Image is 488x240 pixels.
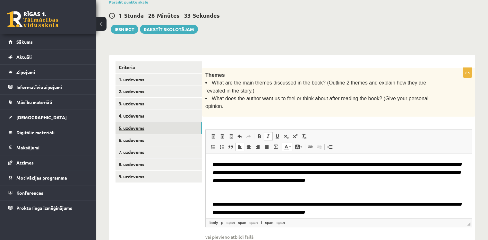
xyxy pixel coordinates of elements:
[467,222,470,226] span: Resize
[116,146,202,158] a: 7. uzdevums
[16,54,32,60] span: Aktuāli
[8,155,88,170] a: Atzīmes
[16,175,67,181] span: Motivācijas programma
[315,143,324,151] a: Unlink
[111,25,138,34] button: Iesniegt
[205,72,225,78] span: Themes
[116,110,202,122] a: 4. uzdevums
[116,158,202,170] a: 8. uzdevums
[116,171,202,182] a: 9. uzdevums
[8,140,88,155] a: Maksājumi
[253,143,262,151] a: Align Right
[208,220,219,226] a: body element
[140,25,198,34] a: Rakstīt skolotājam
[116,134,202,146] a: 6. uzdevums
[291,132,300,140] a: Superscript
[193,12,220,19] span: Sekundes
[16,39,33,45] span: Sākums
[116,98,202,110] a: 3. uzdevums
[116,85,202,97] a: 2. uzdevums
[116,61,202,73] a: Criteria
[244,143,253,151] a: Center
[8,49,88,64] a: Aktuāli
[116,122,202,134] a: 5. uzdevums
[225,220,236,226] a: span element
[300,132,309,140] a: Remove Format
[244,132,253,140] a: Redo (Ctrl+Y)
[16,140,88,155] legend: Maksājumi
[16,129,55,135] span: Digitālie materiāli
[8,200,88,215] a: Proktoringa izmēģinājums
[116,74,202,85] a: 1. uzdevums
[282,132,291,140] a: Subscript
[220,220,225,226] a: p element
[271,143,280,151] a: Math
[8,65,88,79] a: Ziņojumi
[208,143,217,151] a: Insert/Remove Numbered List
[8,34,88,49] a: Sākums
[8,110,88,125] a: [DEMOGRAPHIC_DATA]
[16,99,52,105] span: Mācību materiāli
[184,12,191,19] span: 33
[217,132,226,140] a: Paste as plain text (Ctrl+Shift+V)
[208,132,217,140] a: Paste (Ctrl+V)
[205,80,426,93] span: What are the main themes discussed in the book? (Outline 2 themes and explain how they are reveal...
[119,12,122,19] span: 1
[8,170,88,185] a: Motivācijas programma
[148,12,155,19] span: 26
[206,154,472,218] iframe: Editor, wiswyg-editor-user-answer-47024826397480
[255,132,264,140] a: Bold (Ctrl+B)
[248,220,259,226] a: span element
[273,132,282,140] a: Underline (Ctrl+U)
[325,143,334,151] a: Insert Page Break for Printing
[16,160,34,165] span: Atzīmes
[16,65,88,79] legend: Ziņojumi
[235,132,244,140] a: Undo (Ctrl+Z)
[463,67,472,78] p: 8p
[16,80,88,94] legend: Informatīvie ziņojumi
[8,185,88,200] a: Konferences
[157,12,180,19] span: Minūtes
[124,12,144,19] span: Stunda
[264,220,275,226] a: span element
[16,190,43,196] span: Konferences
[306,143,315,151] a: Link (Ctrl+K)
[237,220,248,226] a: span element
[217,143,226,151] a: Insert/Remove Bulleted List
[8,95,88,110] a: Mācību materiāli
[226,132,235,140] a: Paste from Word
[8,80,88,94] a: Informatīvie ziņojumi
[260,220,263,226] a: i element
[7,11,58,27] a: Rīgas 1. Tālmācības vidusskola
[226,143,235,151] a: Block Quote
[264,132,273,140] a: Italic (Ctrl+I)
[16,205,72,211] span: Proktoringa izmēģinājums
[16,114,67,120] span: [DEMOGRAPHIC_DATA]
[235,143,244,151] a: Align Left
[293,143,304,151] a: Background Color
[8,125,88,140] a: Digitālie materiāli
[205,96,428,109] span: What does the author want us to feel or think about after reading the book? (Give your personal o...
[282,143,293,151] a: Text Color
[262,143,271,151] a: Justify
[275,220,286,226] a: span element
